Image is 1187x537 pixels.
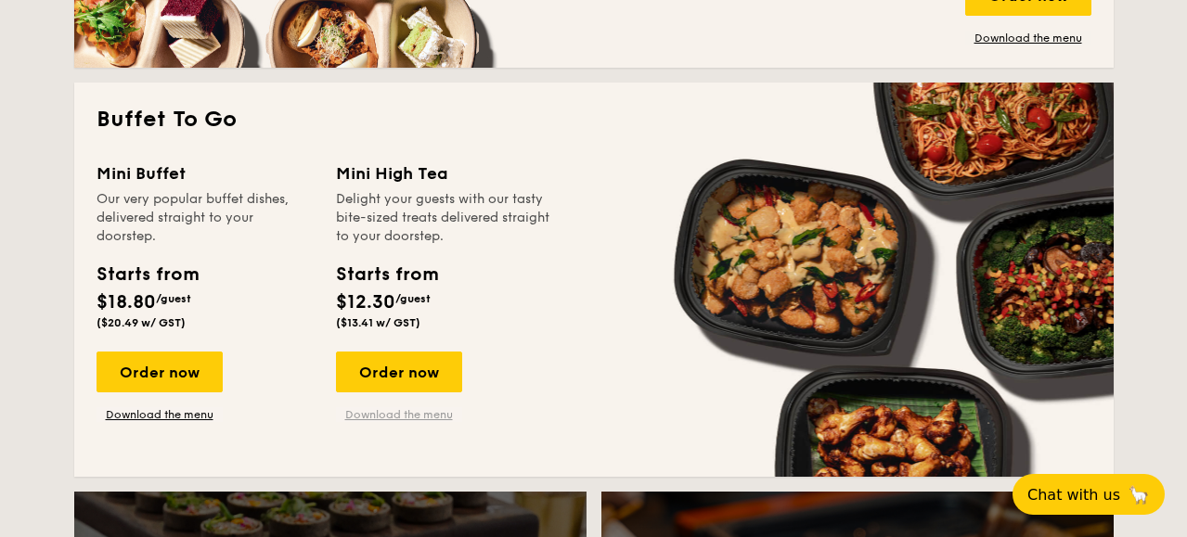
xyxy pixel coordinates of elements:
span: 🦙 [1128,484,1150,505]
div: Order now [336,352,462,392]
span: $18.80 [97,291,156,313]
div: Mini High Tea [336,160,553,186]
span: /guest [156,292,191,305]
div: Order now [97,352,223,392]
span: Chat with us [1027,486,1120,504]
span: $12.30 [336,291,395,313]
a: Download the menu [97,407,223,422]
span: ($20.49 w/ GST) [97,316,186,329]
div: Delight your guests with our tasty bite-sized treats delivered straight to your doorstep. [336,190,553,246]
span: ($13.41 w/ GST) [336,316,420,329]
h2: Buffet To Go [97,105,1091,134]
a: Download the menu [965,31,1091,45]
div: Our very popular buffet dishes, delivered straight to your doorstep. [97,190,314,246]
div: Mini Buffet [97,160,314,186]
div: Starts from [97,261,198,288]
span: /guest [395,292,431,305]
div: Starts from [336,261,437,288]
a: Download the menu [336,407,462,422]
button: Chat with us🦙 [1013,474,1165,515]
